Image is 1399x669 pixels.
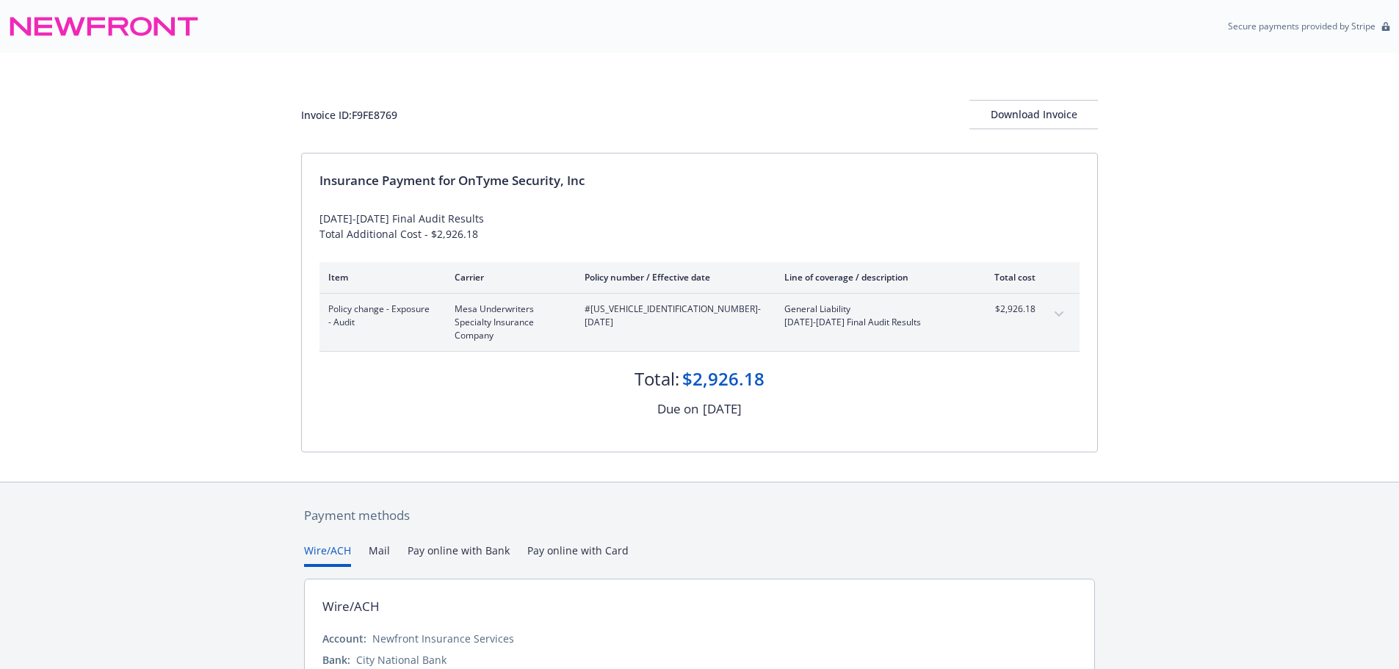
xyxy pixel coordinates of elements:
button: Download Invoice [969,100,1098,129]
div: [DATE]-[DATE] Final Audit Results Total Additional Cost - $2,926.18 [319,211,1080,242]
div: Download Invoice [969,101,1098,129]
button: Mail [369,543,390,567]
button: Pay online with Bank [408,543,510,567]
span: $2,926.18 [980,303,1035,316]
div: Bank: [322,652,350,668]
span: General Liability[DATE]-[DATE] Final Audit Results [784,303,957,329]
div: Wire/ACH [322,597,380,616]
span: Mesa Underwriters Specialty Insurance Company [455,303,561,342]
span: #[US_VEHICLE_IDENTIFICATION_NUMBER] - [DATE] [585,303,761,329]
button: Wire/ACH [304,543,351,567]
div: Carrier [455,271,561,283]
div: Insurance Payment for OnTyme Security, Inc [319,171,1080,190]
button: Pay online with Card [527,543,629,567]
div: Due on [657,399,698,419]
div: $2,926.18 [682,366,764,391]
span: [DATE]-[DATE] Final Audit Results [784,316,957,329]
div: Total cost [980,271,1035,283]
div: Item [328,271,431,283]
div: Line of coverage / description [784,271,957,283]
div: City National Bank [356,652,447,668]
div: Payment methods [304,506,1095,525]
div: [DATE] [703,399,742,419]
button: expand content [1047,303,1071,326]
span: Policy change - Exposure - Audit [328,303,431,329]
div: Policy number / Effective date [585,271,761,283]
p: Secure payments provided by Stripe [1228,20,1375,32]
div: Invoice ID: F9FE8769 [301,107,397,123]
div: Policy change - Exposure - AuditMesa Underwriters Specialty Insurance Company#[US_VEHICLE_IDENTIF... [319,294,1080,351]
div: Account: [322,631,366,646]
div: Total: [635,366,679,391]
span: General Liability [784,303,957,316]
div: Newfront Insurance Services [372,631,514,646]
